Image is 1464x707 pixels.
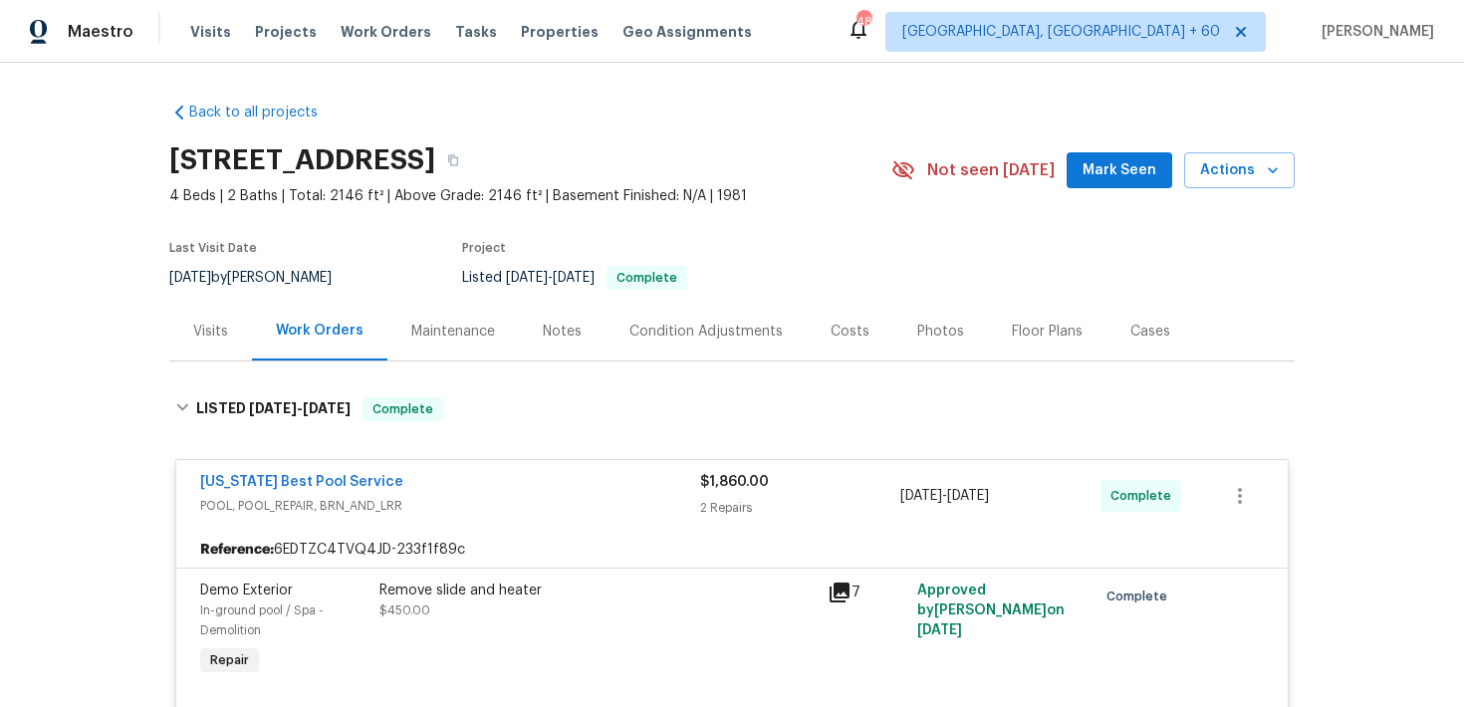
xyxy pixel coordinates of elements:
div: Condition Adjustments [629,322,783,342]
div: Notes [543,322,582,342]
span: - [900,486,989,506]
h2: [STREET_ADDRESS] [169,150,435,170]
div: 2 Repairs [700,498,900,518]
span: Complete [609,272,685,284]
h6: LISTED [196,397,351,421]
span: Repair [202,650,257,670]
div: Work Orders [276,321,364,341]
span: Visits [190,22,231,42]
a: [US_STATE] Best Pool Service [200,475,403,489]
span: Actions [1200,158,1279,183]
span: Demo Exterior [200,584,293,597]
div: Cases [1130,322,1170,342]
div: 483 [856,12,870,32]
div: 6EDTZC4TVQ4JD-233f1f89c [176,532,1288,568]
button: Mark Seen [1067,152,1172,189]
span: [GEOGRAPHIC_DATA], [GEOGRAPHIC_DATA] + 60 [902,22,1220,42]
div: 7 [828,581,905,604]
span: Complete [1106,587,1175,606]
span: [DATE] [303,401,351,415]
div: Visits [193,322,228,342]
div: LISTED [DATE]-[DATE]Complete [169,377,1295,441]
button: Actions [1184,152,1295,189]
div: Floor Plans [1012,322,1083,342]
span: [DATE] [917,623,962,637]
span: - [249,401,351,415]
span: Complete [365,399,441,419]
span: [PERSON_NAME] [1314,22,1434,42]
span: Projects [255,22,317,42]
span: Geo Assignments [622,22,752,42]
div: Costs [831,322,869,342]
span: Listed [462,271,687,285]
span: In-ground pool / Spa - Demolition [200,604,324,636]
b: Reference: [200,540,274,560]
div: Photos [917,322,964,342]
span: Tasks [455,25,497,39]
a: Back to all projects [169,103,361,122]
span: [DATE] [169,271,211,285]
span: Mark Seen [1083,158,1156,183]
span: $450.00 [379,604,430,616]
span: [DATE] [249,401,297,415]
span: Project [462,242,506,254]
span: Approved by [PERSON_NAME] on [917,584,1065,637]
span: - [506,271,595,285]
span: Last Visit Date [169,242,257,254]
div: Maintenance [411,322,495,342]
span: $1,860.00 [700,475,769,489]
div: Remove slide and heater [379,581,816,600]
span: Not seen [DATE] [927,160,1055,180]
span: POOL, POOL_REPAIR, BRN_AND_LRR [200,496,700,516]
button: Copy Address [435,142,471,178]
span: [DATE] [947,489,989,503]
span: 4 Beds | 2 Baths | Total: 2146 ft² | Above Grade: 2146 ft² | Basement Finished: N/A | 1981 [169,186,891,206]
span: Complete [1110,486,1179,506]
span: Maestro [68,22,133,42]
span: [DATE] [900,489,942,503]
span: [DATE] [553,271,595,285]
span: Work Orders [341,22,431,42]
span: [DATE] [506,271,548,285]
span: Properties [521,22,599,42]
div: by [PERSON_NAME] [169,266,356,290]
